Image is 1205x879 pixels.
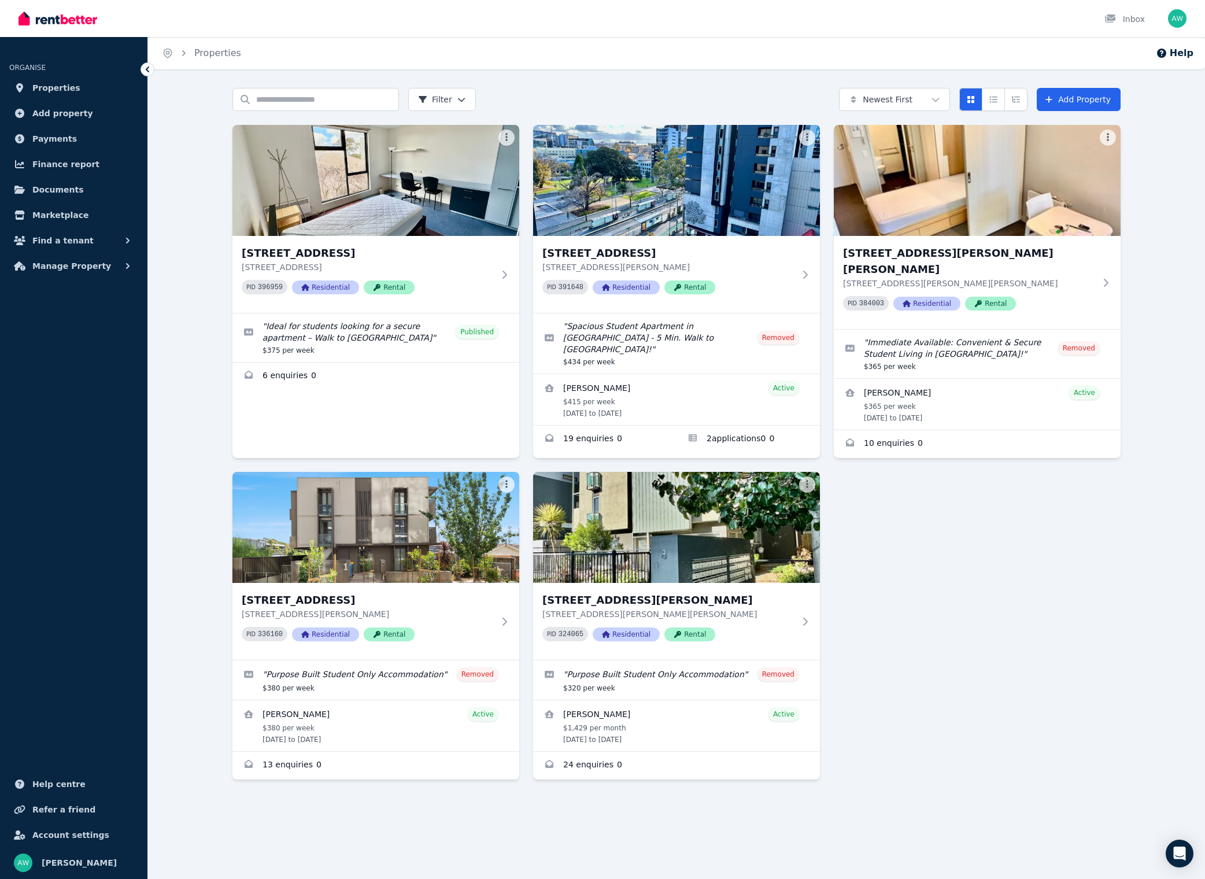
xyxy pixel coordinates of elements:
span: Rental [364,627,415,641]
a: Properties [194,47,241,58]
button: Compact list view [982,88,1005,111]
small: PID [547,284,556,290]
button: Expanded list view [1004,88,1027,111]
button: More options [1100,130,1116,146]
a: Add Property [1037,88,1121,111]
a: View details for Sadhwi Gurung [533,700,820,751]
small: PID [848,300,857,306]
span: Residential [292,627,359,641]
span: Rental [364,280,415,294]
a: 203/60 Waverley Rd, Malvern East[STREET_ADDRESS][STREET_ADDRESS]PID 396959ResidentialRental [232,125,519,313]
a: Payments [9,127,138,150]
span: Residential [893,297,960,311]
span: Refer a friend [32,803,95,817]
span: Help centre [32,777,86,791]
img: 306/8 Bruce Street, Box Hill [533,472,820,583]
img: 203/60 Waverley Rd, Malvern East [232,125,519,236]
p: [STREET_ADDRESS][PERSON_NAME] [242,608,494,620]
img: Andrew Wong [14,854,32,872]
small: PID [246,284,256,290]
button: Newest First [839,88,950,111]
a: View details for Hwangwoon Lee [834,379,1121,430]
span: Find a tenant [32,234,94,248]
a: Edit listing: Ideal for students looking for a secure apartment – Walk to Monash Uni [232,313,519,362]
span: Residential [593,627,660,641]
h3: [STREET_ADDRESS][PERSON_NAME] [542,592,794,608]
span: Residential [593,280,660,294]
a: Enquiries for 306/8 Bruce Street, Box Hill [533,752,820,780]
a: Edit listing: Purpose Built Student Only Accommodation [232,660,519,700]
a: Edit listing: Purpose Built Student Only Accommodation [533,660,820,700]
span: Filter [418,94,452,105]
a: Properties [9,76,138,99]
span: Rental [965,297,1016,311]
a: View details for Rayan Alamri [533,374,820,425]
button: More options [498,477,515,493]
span: Rental [664,280,715,294]
img: 109/1 Wellington Road, Box Hill [232,472,519,583]
span: Payments [32,132,77,146]
button: Find a tenant [9,229,138,252]
nav: Breadcrumb [148,37,255,69]
a: Edit listing: Immediate Available: Convenient & Secure Student Living in Box Hill! [834,330,1121,378]
a: 109/1 Wellington Road, Box Hill[STREET_ADDRESS][STREET_ADDRESS][PERSON_NAME]PID 336160Residential... [232,472,519,660]
span: [PERSON_NAME] [42,856,117,870]
div: View options [959,88,1027,111]
a: Account settings [9,823,138,847]
a: View details for Bolun Zhang [232,700,519,751]
span: Rental [664,627,715,641]
small: PID [547,631,556,637]
span: Marketplace [32,208,88,222]
h3: [STREET_ADDRESS][PERSON_NAME][PERSON_NAME] [843,245,1095,278]
button: More options [799,130,815,146]
a: Documents [9,178,138,201]
code: 396959 [258,283,283,291]
button: Card view [959,88,982,111]
code: 336160 [258,630,283,638]
img: Andrew Wong [1168,9,1186,28]
span: Documents [32,183,84,197]
button: Filter [408,88,476,111]
a: Enquiries for 203/60 Waverley Rd, Malvern East [232,363,519,390]
span: Finance report [32,157,99,171]
h3: [STREET_ADDRESS] [542,245,794,261]
img: 113/6 John St, Box Hill [834,125,1121,236]
a: Applications for 602/131 Pelham St, Carlton [677,426,820,453]
a: Edit listing: Spacious Student Apartment in Carlton - 5 Min. Walk to Melbourne Uni! [533,313,820,374]
span: Residential [292,280,359,294]
a: Add property [9,102,138,125]
p: [STREET_ADDRESS][PERSON_NAME][PERSON_NAME] [542,608,794,620]
img: 602/131 Pelham St, Carlton [533,125,820,236]
a: Enquiries for 113/6 John St, Box Hill [834,430,1121,458]
span: Add property [32,106,93,120]
button: Manage Property [9,254,138,278]
img: RentBetter [19,10,97,27]
button: More options [799,477,815,493]
code: 384003 [859,300,884,308]
button: Help [1156,46,1193,60]
a: Enquiries for 109/1 Wellington Road, Box Hill [232,752,519,780]
h3: [STREET_ADDRESS] [242,245,494,261]
button: More options [498,130,515,146]
code: 391648 [559,283,583,291]
h3: [STREET_ADDRESS] [242,592,494,608]
p: [STREET_ADDRESS][PERSON_NAME][PERSON_NAME] [843,278,1095,289]
a: Refer a friend [9,798,138,821]
span: Manage Property [32,259,111,273]
a: 602/131 Pelham St, Carlton[STREET_ADDRESS][STREET_ADDRESS][PERSON_NAME]PID 391648ResidentialRental [533,125,820,313]
span: ORGANISE [9,64,46,72]
a: Finance report [9,153,138,176]
code: 324065 [559,630,583,638]
div: Inbox [1104,13,1145,25]
a: 113/6 John St, Box Hill[STREET_ADDRESS][PERSON_NAME][PERSON_NAME][STREET_ADDRESS][PERSON_NAME][PE... [834,125,1121,329]
a: 306/8 Bruce Street, Box Hill[STREET_ADDRESS][PERSON_NAME][STREET_ADDRESS][PERSON_NAME][PERSON_NAM... [533,472,820,660]
a: Enquiries for 602/131 Pelham St, Carlton [533,426,677,453]
span: Account settings [32,828,109,842]
div: Open Intercom Messenger [1166,840,1193,867]
p: [STREET_ADDRESS] [242,261,494,273]
span: Properties [32,81,80,95]
p: [STREET_ADDRESS][PERSON_NAME] [542,261,794,273]
small: PID [246,631,256,637]
a: Marketplace [9,204,138,227]
span: Newest First [863,94,912,105]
